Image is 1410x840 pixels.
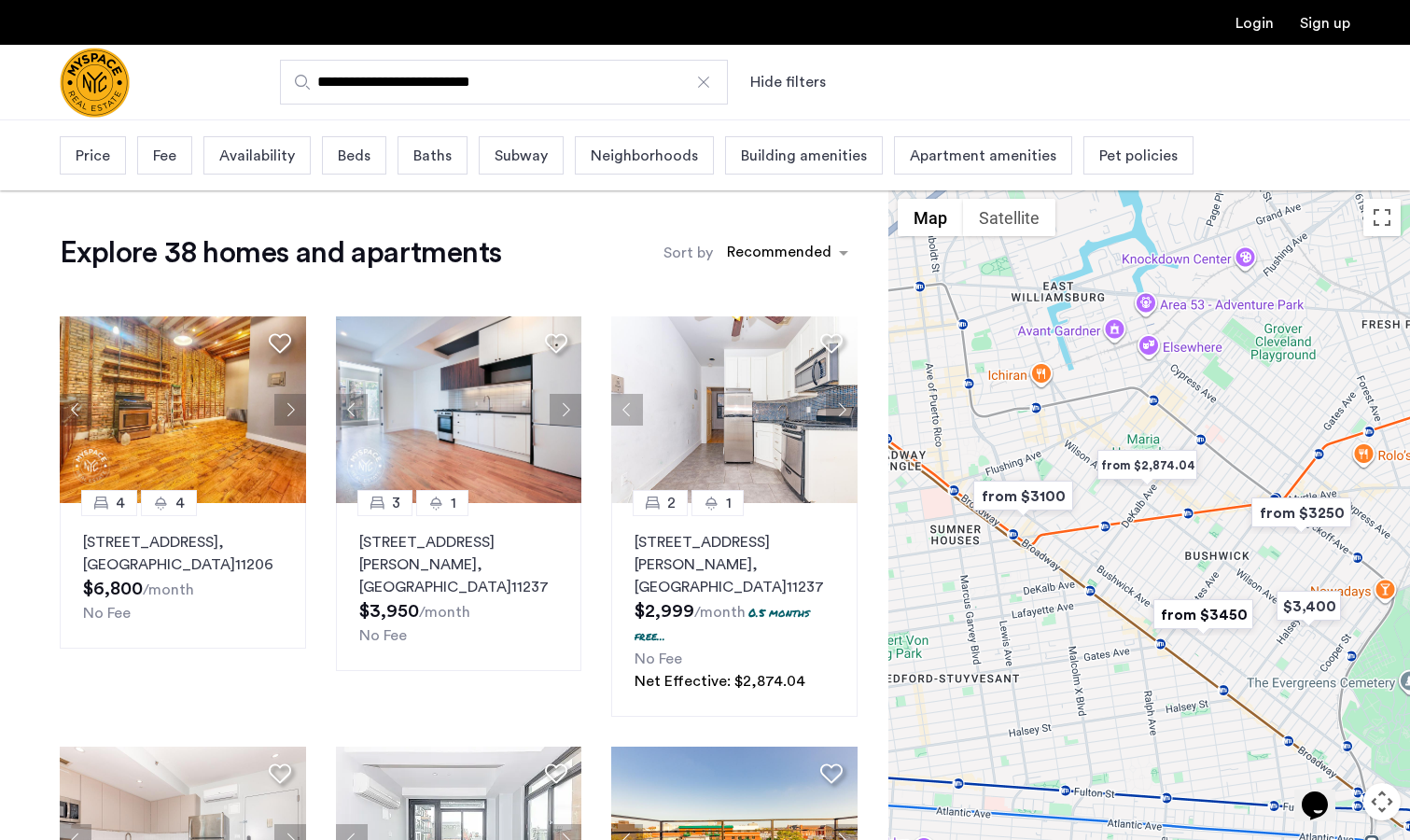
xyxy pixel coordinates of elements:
div: from $3250 [1244,492,1359,534]
button: Next apartment [550,394,581,426]
span: 1 [726,492,732,514]
span: Baths [413,145,452,167]
span: 4 [116,492,125,514]
button: Show satellite imagery [963,199,1055,236]
span: Price [76,145,110,167]
span: No Fee [83,606,131,621]
button: Map camera controls [1363,783,1401,820]
span: $6,800 [83,580,143,598]
span: Apartment amenities [910,145,1056,167]
sub: /month [143,582,194,597]
span: Fee [153,145,176,167]
span: Subway [495,145,548,167]
span: Pet policies [1099,145,1178,167]
span: $2,999 [635,602,694,621]
iframe: chat widget [1294,765,1354,821]
span: Net Effective: $2,874.04 [635,674,805,689]
div: $3,400 [1269,585,1348,627]
sub: /month [419,605,470,620]
span: $3,950 [359,602,419,621]
button: Show or hide filters [750,71,826,93]
span: 2 [667,492,676,514]
ng-select: sort-apartment [718,236,858,270]
input: Apartment Search [280,60,728,105]
span: Beds [338,145,370,167]
label: Sort by [663,242,713,264]
button: Next apartment [826,394,858,426]
span: 1 [451,492,456,514]
a: Cazamio Logo [60,48,130,118]
img: 22_638155377303699184.jpeg [611,316,858,503]
button: Previous apartment [611,394,643,426]
button: Show street map [898,199,963,236]
a: 31[STREET_ADDRESS][PERSON_NAME], [GEOGRAPHIC_DATA]11237No Fee [336,503,582,671]
span: 3 [392,492,400,514]
h1: Explore 38 homes and apartments [60,234,501,272]
img: 1996_638530473888438054.png [336,316,582,503]
button: Previous apartment [60,394,91,426]
div: from $2,874.04 [1090,444,1205,486]
span: No Fee [359,628,407,643]
p: [STREET_ADDRESS][PERSON_NAME] 11237 [635,531,834,598]
button: Next apartment [274,394,306,426]
sub: /month [694,605,746,620]
span: No Fee [635,651,682,666]
div: from $3100 [966,475,1081,517]
img: logo [60,48,130,118]
a: Registration [1300,16,1350,31]
p: [STREET_ADDRESS][PERSON_NAME] 11237 [359,531,559,598]
span: Availability [219,145,295,167]
span: Building amenities [741,145,867,167]
div: from $3450 [1146,594,1261,636]
span: Neighborhoods [591,145,698,167]
span: 4 [175,492,185,514]
a: 21[STREET_ADDRESS][PERSON_NAME], [GEOGRAPHIC_DATA]112370.5 months free...No FeeNet Effective: $2,... [611,503,858,717]
p: [STREET_ADDRESS] 11206 [83,531,283,576]
button: Previous apartment [336,394,368,426]
div: Recommended [724,241,831,268]
a: Login [1235,16,1274,31]
button: Toggle fullscreen view [1363,199,1401,236]
a: 44[STREET_ADDRESS], [GEOGRAPHIC_DATA]11206No Fee [60,503,306,649]
img: 1997_638660665121086177.jpeg [60,316,306,503]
